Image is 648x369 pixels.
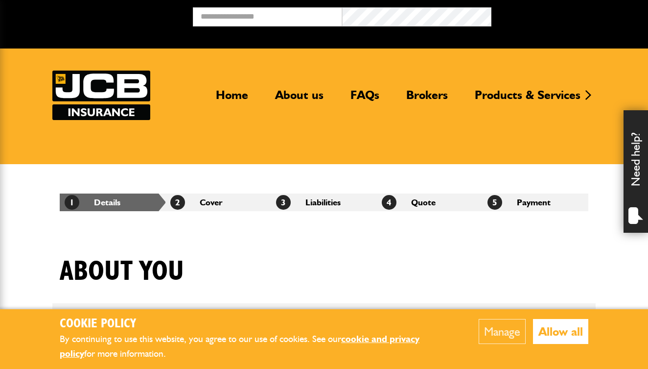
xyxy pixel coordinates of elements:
button: Allow all [533,319,588,344]
a: JCB Insurance Services [52,71,150,120]
p: By continuing to use this website, you agree to our use of cookies. See our for more information. [60,332,449,362]
img: JCB Insurance Services logo [52,71,150,120]
button: Manage [479,319,526,344]
a: Brokers [399,88,455,110]
a: Home [208,88,255,110]
span: 1 [65,195,79,210]
span: 2 [170,195,185,210]
h2: Cookie Policy [60,317,449,332]
span: 3 [276,195,291,210]
button: Broker Login [491,7,641,23]
div: Need help? [624,110,648,233]
span: 5 [487,195,502,210]
li: Cover [165,194,271,211]
a: FAQs [343,88,387,110]
li: Details [60,194,165,211]
a: About us [268,88,331,110]
li: Payment [483,194,588,211]
h1: About you [60,255,184,288]
span: 4 [382,195,396,210]
li: Quote [377,194,483,211]
li: Liabilities [271,194,377,211]
a: Products & Services [467,88,588,110]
